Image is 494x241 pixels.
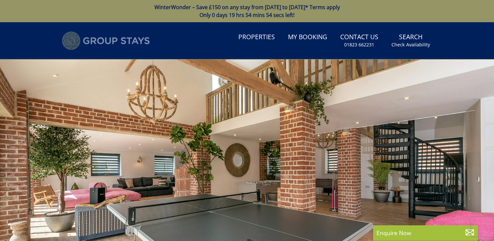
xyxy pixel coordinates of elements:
a: Properties [236,30,278,45]
p: Enquire Now [376,229,474,237]
a: My Booking [285,30,330,45]
small: Check Availability [391,41,430,48]
a: Contact Us01823 662231 [338,30,381,51]
img: Group Stays [62,31,150,50]
span: Only 0 days 19 hrs 54 mins 54 secs left! [199,11,295,19]
a: SearchCheck Availability [389,30,433,51]
small: 01823 662231 [344,41,374,48]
